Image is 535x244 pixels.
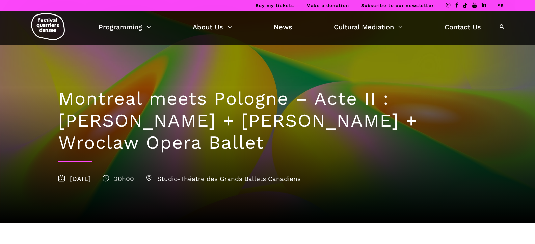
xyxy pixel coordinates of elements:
[334,21,403,33] a: Cultural Mediation
[103,175,134,183] span: 20h00
[256,3,294,8] a: Buy my tickets
[361,3,434,8] a: Subscribe to our newsletter
[58,175,91,183] span: [DATE]
[497,3,504,8] a: FR
[193,21,232,33] a: About Us
[31,13,65,40] img: logo-fqd-med
[445,21,481,33] a: Contact Us
[274,21,292,33] a: News
[306,3,349,8] a: Make a donation
[146,175,301,183] span: Studio-Théatre des Grands Ballets Canadiens
[99,21,151,33] a: Programming
[58,88,477,153] h1: Montreal meets Pologne – Acte II : [PERSON_NAME] + [PERSON_NAME] + Wroclaw Opera Ballet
